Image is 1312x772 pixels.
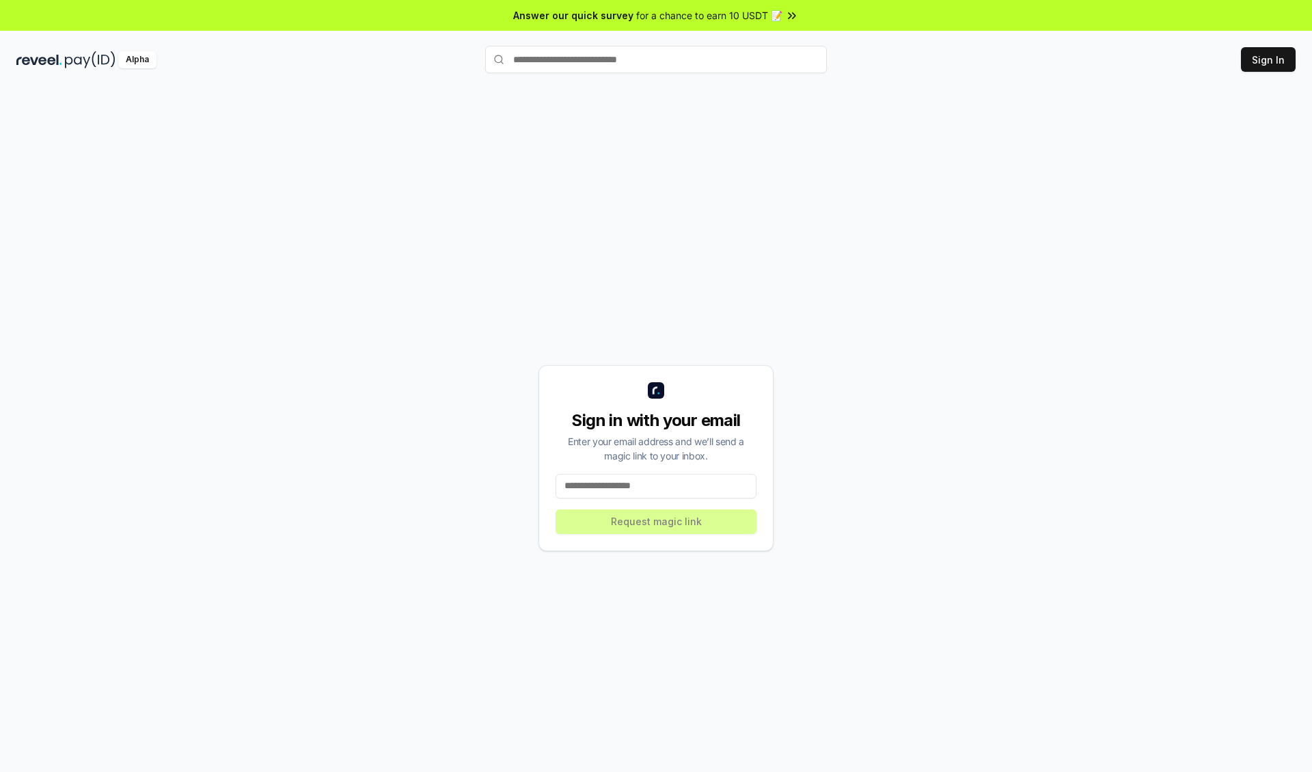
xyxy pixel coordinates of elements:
img: logo_small [648,382,664,399]
img: pay_id [65,51,115,68]
span: Answer our quick survey [513,8,633,23]
div: Sign in with your email [556,410,756,431]
div: Alpha [118,51,156,68]
span: for a chance to earn 10 USDT 📝 [636,8,782,23]
img: reveel_dark [16,51,62,68]
div: Enter your email address and we’ll send a magic link to your inbox. [556,434,756,463]
button: Sign In [1241,47,1296,72]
